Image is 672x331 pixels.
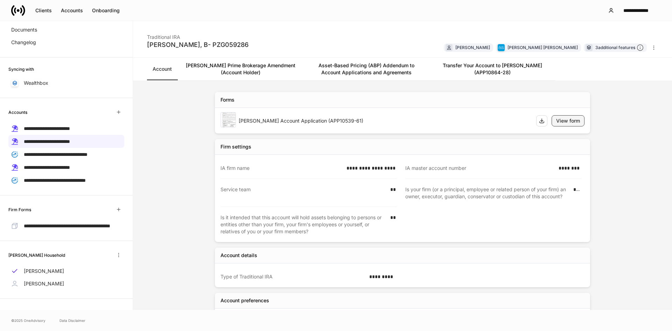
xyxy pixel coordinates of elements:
div: Account preferences [220,297,269,304]
p: Documents [11,26,37,33]
div: [PERSON_NAME] [PERSON_NAME] [507,44,578,51]
a: Transfer Your Account to [PERSON_NAME] (APP10864-28) [429,58,555,80]
a: Data Disclaimer [59,318,85,323]
a: Asset-Based Pricing (ABP) Addendum to Account Applications and Agreements [303,58,429,80]
div: 3 additional features [595,44,644,51]
div: Traditional IRA [147,29,248,41]
a: Changelog [8,36,124,49]
h6: Firm Forms [8,206,31,213]
button: View form [552,115,584,126]
p: Wealthbox [24,80,48,87]
p: Changelog [11,39,36,46]
a: Wealthbox [8,77,124,89]
h6: [PERSON_NAME] Household [8,252,65,258]
div: Is your firm (or a principal, employee or related person of your firm) an owner, executor, guardi... [405,186,569,200]
img: charles-schwab-BFYFdbvS.png [498,44,505,51]
button: Onboarding [87,5,124,16]
div: Account details [220,252,257,259]
a: Account [147,58,177,80]
a: [PERSON_NAME] [8,265,124,277]
div: IA firm name [220,165,342,172]
a: [PERSON_NAME] [8,277,124,290]
div: Accounts [61,7,83,14]
h6: Accounts [8,109,27,116]
p: [PERSON_NAME] [24,268,64,275]
div: Firm settings [220,143,251,150]
div: Forms [220,96,234,103]
span: © 2025 OneAdvisory [11,318,45,323]
div: [PERSON_NAME] [455,44,490,51]
div: Type of Traditional IRA [220,273,365,280]
p: [PERSON_NAME] [24,280,64,287]
div: Onboarding [92,7,120,14]
div: Is it intended that this account will hold assets belonging to persons or entities other than you... [220,214,386,235]
div: [PERSON_NAME] Account Application (APP10539-61) [239,117,531,124]
button: Clients [31,5,56,16]
div: IA master account number [405,165,554,172]
div: View form [556,117,580,124]
div: [PERSON_NAME], B- PZG059286 [147,41,248,49]
div: Service team [220,186,386,200]
a: [PERSON_NAME] Prime Brokerage Amendment (Account Holder) [177,58,303,80]
div: Clients [35,7,52,14]
h6: Syncing with [8,66,34,73]
button: Accounts [56,5,87,16]
a: Documents [8,23,124,36]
